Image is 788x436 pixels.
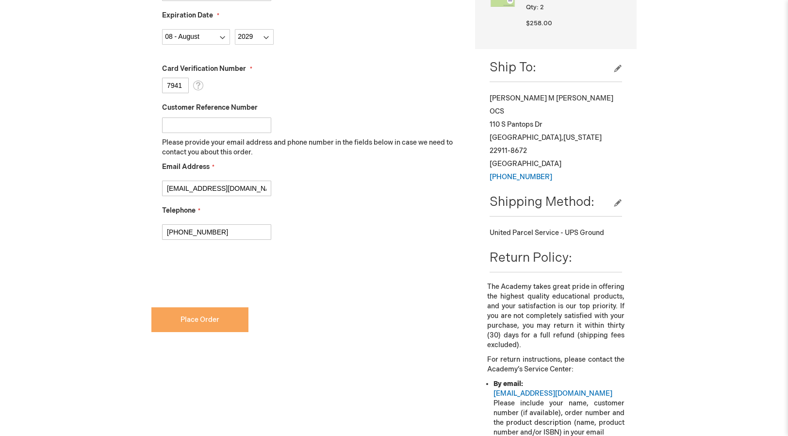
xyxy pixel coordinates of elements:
strong: By email: [493,380,523,388]
span: [US_STATE] [563,134,602,142]
p: Please provide your email address and phone number in the fields below in case we need to contact... [162,138,460,157]
a: [EMAIL_ADDRESS][DOMAIN_NAME] [493,389,612,398]
span: Telephone [162,206,196,215]
span: Return Policy: [490,251,572,266]
p: For return instructions, please contact the Academy’s Service Center: [487,355,624,374]
span: Card Verification Number [162,65,246,73]
div: [PERSON_NAME] M [PERSON_NAME] OCS 110 S Pantops Dr [GEOGRAPHIC_DATA] , 22911-8672 [GEOGRAPHIC_DATA] [490,92,622,184]
a: [PHONE_NUMBER] [490,173,552,181]
span: Expiration Date [162,11,213,19]
span: 2 [540,3,544,11]
span: $258.00 [526,19,552,27]
span: Shipping Method: [490,195,594,210]
input: Card Verification Number [162,78,189,93]
iframe: reCAPTCHA [151,255,299,293]
p: The Academy takes great pride in offering the highest quality educational products, and your sati... [487,282,624,350]
span: Customer Reference Number [162,103,258,112]
span: United Parcel Service - UPS Ground [490,229,604,237]
span: Place Order [181,316,219,324]
span: Email Address [162,163,210,171]
span: Qty [526,3,537,11]
span: Ship To: [490,60,536,75]
button: Place Order [151,307,248,332]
